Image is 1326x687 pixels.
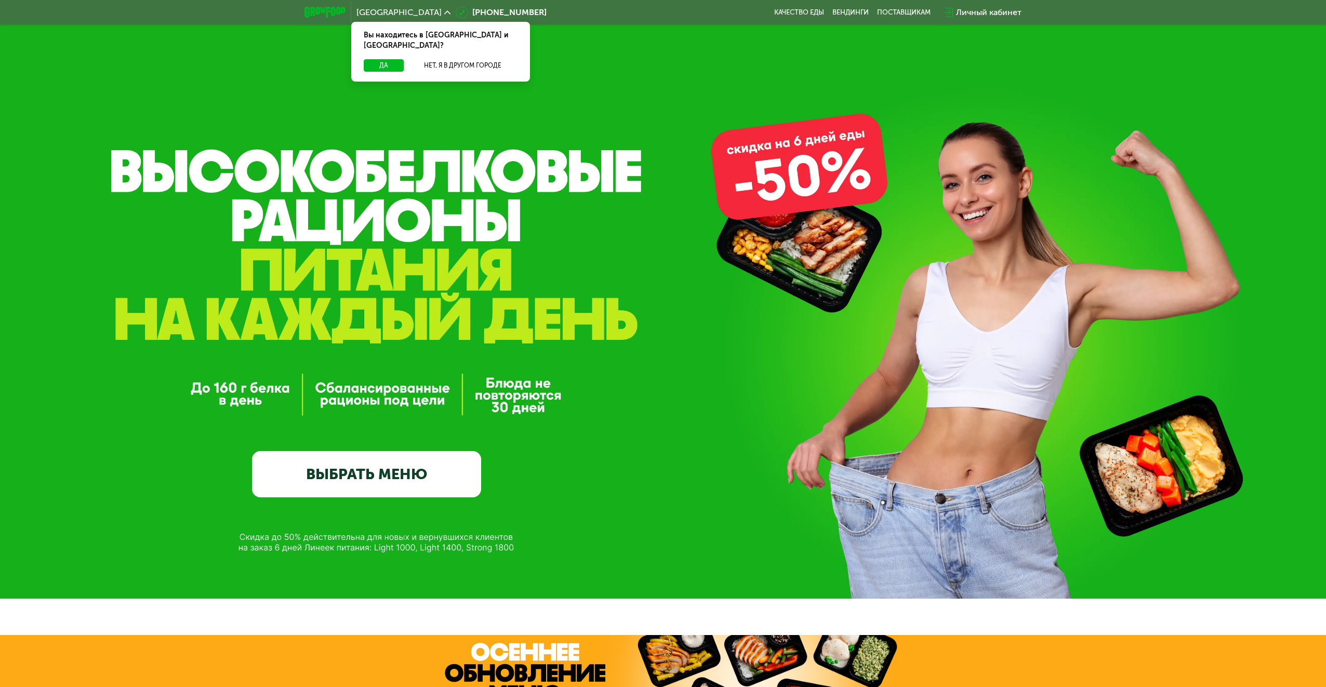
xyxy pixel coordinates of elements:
div: Вы находитесь в [GEOGRAPHIC_DATA] и [GEOGRAPHIC_DATA]? [351,22,530,59]
div: Личный кабинет [956,6,1022,19]
a: [PHONE_NUMBER] [456,6,547,19]
a: ВЫБРАТЬ МЕНЮ [252,451,481,497]
a: Качество еды [774,8,824,17]
div: поставщикам [877,8,931,17]
button: Да [364,59,404,72]
button: Нет, я в другом городе [408,59,518,72]
span: [GEOGRAPHIC_DATA] [356,8,442,17]
a: Вендинги [832,8,869,17]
